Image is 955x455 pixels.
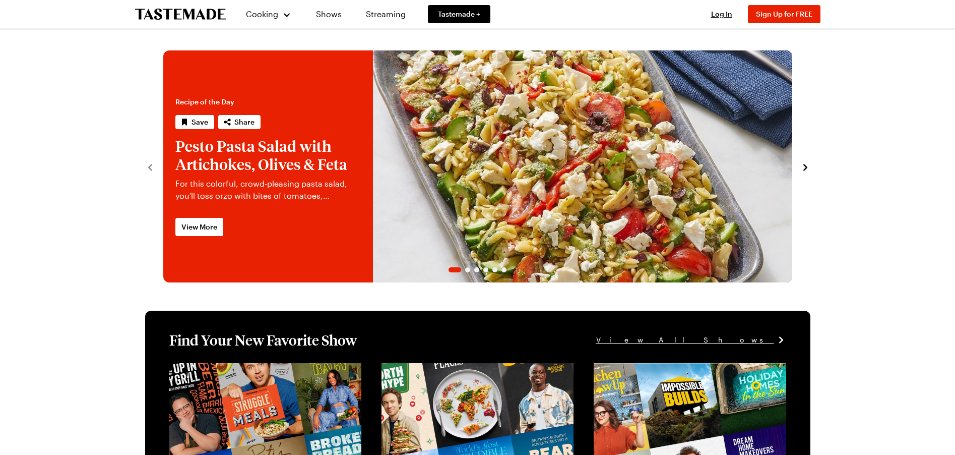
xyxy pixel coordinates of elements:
span: View All Shows [596,334,774,346]
button: navigate to previous item [145,160,155,173]
button: Log In [702,9,742,19]
span: Tastemade + [438,9,480,19]
a: Tastemade + [428,5,490,23]
h1: Find Your New Favorite Show [169,331,357,349]
a: View full content for [object Object] [169,364,307,374]
span: Go to slide 6 [501,267,506,272]
a: View All Shows [596,334,786,346]
span: Go to slide 1 [449,267,461,272]
span: Cooking [246,9,278,19]
div: 1 / 6 [163,50,792,282]
button: Sign Up for FREE [748,5,820,23]
span: Log In [711,10,732,18]
a: To Tastemade Home Page [135,9,226,20]
button: Save recipe [175,115,214,129]
span: Go to slide 3 [474,267,479,272]
span: Save [192,117,208,127]
button: Share [218,115,261,129]
span: Go to slide 4 [483,267,488,272]
a: View More [175,218,223,236]
a: View full content for [object Object] [381,364,519,374]
span: Go to slide 2 [465,267,470,272]
button: Cooking [246,2,292,26]
button: navigate to next item [800,160,810,173]
span: View More [181,222,217,232]
span: Sign Up for FREE [756,10,812,18]
a: View full content for [object Object] [594,364,731,374]
span: Go to slide 5 [492,267,497,272]
span: Share [234,117,254,127]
